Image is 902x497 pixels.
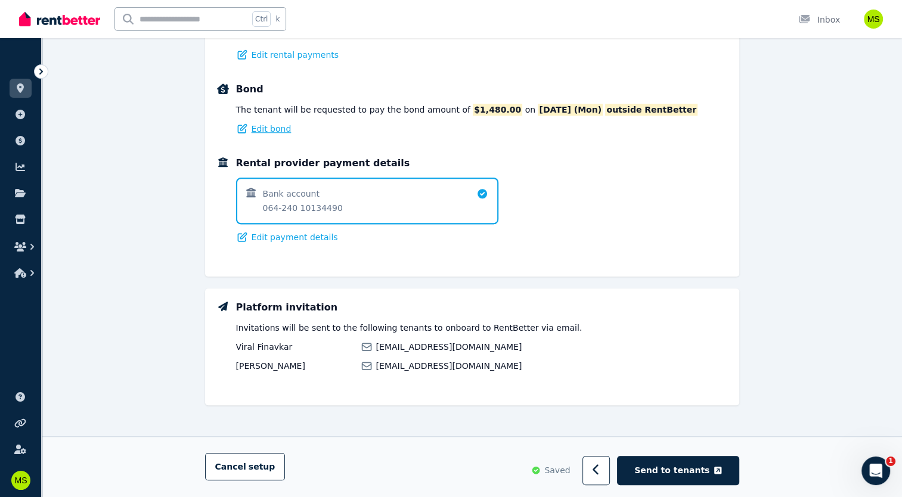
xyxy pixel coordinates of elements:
[236,123,292,135] button: Edit bond
[252,231,338,243] span: Edit payment details
[798,14,840,26] div: Inbox
[11,471,30,490] img: Monica Salazar
[19,10,100,28] img: RentBetter
[236,104,698,116] div: The tenant will be requested to pay the bond amount of on
[252,11,271,27] span: Ctrl
[236,360,354,372] span: [PERSON_NAME]
[249,461,275,473] span: setup
[217,83,229,94] img: Bond Details
[215,462,275,472] span: Cancel
[236,231,338,243] button: Edit payment details
[861,456,890,485] iframe: Intercom live chat
[886,456,895,466] span: 1
[205,453,286,481] button: Cancelsetup
[544,465,570,477] span: Saved
[376,341,727,353] span: [EMAIL_ADDRESS][DOMAIN_NAME]
[538,104,602,116] span: [DATE] (Mon)
[252,49,339,61] span: Edit rental payments
[236,82,264,97] h5: Bond
[236,300,338,315] h5: Platform invitation
[236,156,410,170] h5: Rental provider payment details
[236,322,582,334] p: Invitations will be sent to the following tenants to onboard to RentBetter via email.
[275,14,280,24] span: k
[252,123,292,135] span: Edit bond
[236,341,354,353] span: Viral Finavkar
[473,104,522,116] span: $1,480.00
[864,10,883,29] img: Monica Salazar
[634,465,709,477] span: Send to tenants
[376,360,727,372] span: [EMAIL_ADDRESS][DOMAIN_NAME]
[605,104,698,116] span: outside RentBetter
[236,49,339,61] button: Edit rental payments
[617,456,739,486] button: Send to tenants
